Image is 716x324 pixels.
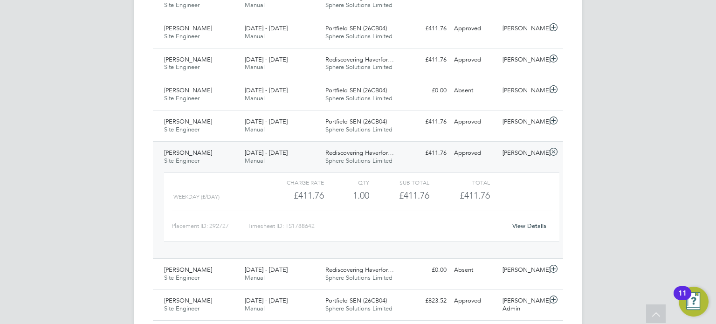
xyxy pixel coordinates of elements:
[369,188,429,203] div: £411.76
[450,262,499,278] div: Absent
[402,262,450,278] div: £0.00
[402,114,450,130] div: £411.76
[429,177,489,188] div: Total
[450,145,499,161] div: Approved
[402,145,450,161] div: £411.76
[248,219,506,234] div: Timesheet ID: TS1788642
[325,63,392,71] span: Sphere Solutions Limited
[164,32,200,40] span: Site Engineer
[245,296,288,304] span: [DATE] - [DATE]
[499,52,547,68] div: [PERSON_NAME]
[402,52,450,68] div: £411.76
[245,304,265,312] span: Manual
[450,83,499,98] div: Absent
[264,177,324,188] div: Charge rate
[499,83,547,98] div: [PERSON_NAME]
[245,125,265,133] span: Manual
[325,55,394,63] span: Rediscovering Haverfor…
[325,149,394,157] span: Rediscovering Haverfor…
[325,266,394,274] span: Rediscovering Haverfor…
[450,293,499,309] div: Approved
[245,274,265,282] span: Manual
[245,63,265,71] span: Manual
[245,157,265,165] span: Manual
[325,1,392,9] span: Sphere Solutions Limited
[245,149,288,157] span: [DATE] - [DATE]
[245,117,288,125] span: [DATE] - [DATE]
[164,149,212,157] span: [PERSON_NAME]
[402,293,450,309] div: £823.52
[164,157,200,165] span: Site Engineer
[325,157,392,165] span: Sphere Solutions Limited
[173,193,220,200] span: Weekday (£/day)
[164,94,200,102] span: Site Engineer
[164,1,200,9] span: Site Engineer
[460,190,490,201] span: £411.76
[245,24,288,32] span: [DATE] - [DATE]
[164,117,212,125] span: [PERSON_NAME]
[678,293,687,305] div: 11
[499,145,547,161] div: [PERSON_NAME]
[164,274,200,282] span: Site Engineer
[499,293,547,317] div: [PERSON_NAME] Admin
[325,125,392,133] span: Sphere Solutions Limited
[324,188,369,203] div: 1.00
[324,177,369,188] div: QTY
[450,52,499,68] div: Approved
[164,24,212,32] span: [PERSON_NAME]
[164,63,200,71] span: Site Engineer
[499,114,547,130] div: [PERSON_NAME]
[245,1,265,9] span: Manual
[325,32,392,40] span: Sphere Solutions Limited
[164,304,200,312] span: Site Engineer
[264,188,324,203] div: £411.76
[325,86,387,94] span: Portfield SEN (26CB04)
[164,86,212,94] span: [PERSON_NAME]
[164,125,200,133] span: Site Engineer
[325,296,387,304] span: Portfield SEN (26CB04)
[245,55,288,63] span: [DATE] - [DATE]
[164,55,212,63] span: [PERSON_NAME]
[245,86,288,94] span: [DATE] - [DATE]
[325,117,387,125] span: Portfield SEN (26CB04)
[499,21,547,36] div: [PERSON_NAME]
[164,266,212,274] span: [PERSON_NAME]
[402,21,450,36] div: £411.76
[245,32,265,40] span: Manual
[172,219,248,234] div: Placement ID: 292727
[325,94,392,102] span: Sphere Solutions Limited
[164,296,212,304] span: [PERSON_NAME]
[499,262,547,278] div: [PERSON_NAME]
[450,21,499,36] div: Approved
[450,114,499,130] div: Approved
[245,94,265,102] span: Manual
[679,287,709,317] button: Open Resource Center, 11 new notifications
[245,266,288,274] span: [DATE] - [DATE]
[325,304,392,312] span: Sphere Solutions Limited
[325,24,387,32] span: Portfield SEN (26CB04)
[512,222,546,230] a: View Details
[325,274,392,282] span: Sphere Solutions Limited
[402,83,450,98] div: £0.00
[369,177,429,188] div: Sub Total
